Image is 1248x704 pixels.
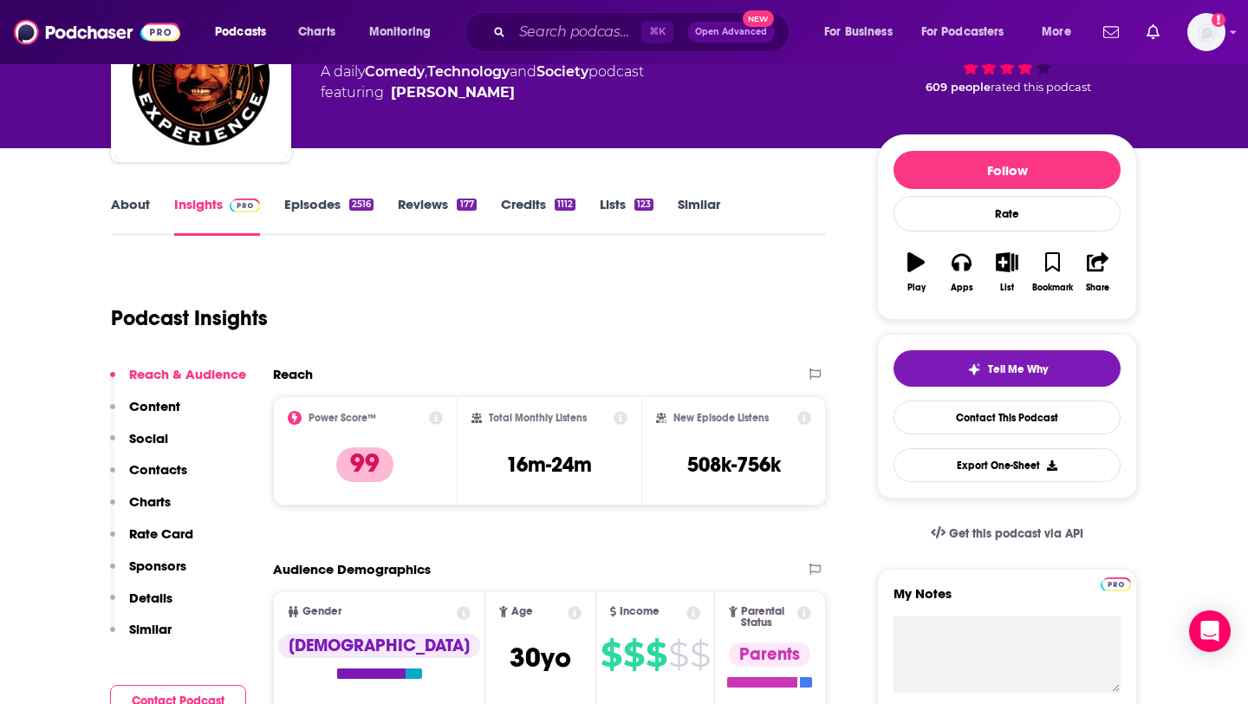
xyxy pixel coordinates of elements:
button: Follow [894,151,1121,189]
button: Social [110,430,168,462]
button: Export One-Sheet [894,448,1121,482]
span: For Business [824,20,893,44]
a: Technology [427,63,510,80]
p: Content [129,398,180,414]
span: For Podcasters [921,20,1004,44]
img: tell me why sparkle [967,362,981,376]
button: Share [1076,241,1121,303]
button: tell me why sparkleTell Me Why [894,350,1121,387]
img: Podchaser - Follow, Share and Rate Podcasts [14,16,180,49]
a: Charts [287,18,346,46]
button: Contacts [110,461,187,493]
a: Episodes2516 [284,196,374,236]
button: open menu [812,18,914,46]
span: $ [668,641,688,668]
p: Social [129,430,168,447]
a: Comedy [365,63,425,80]
button: open menu [1030,18,1093,46]
span: rated this podcast [991,81,1091,94]
button: Play [894,241,939,303]
span: Gender [302,606,341,617]
button: List [985,241,1030,303]
span: and [510,63,536,80]
div: 2516 [349,199,374,211]
div: Bookmark [1032,283,1073,293]
p: 99 [336,447,393,482]
a: Pro website [1101,575,1131,591]
input: Search podcasts, credits, & more... [512,18,641,46]
div: A daily podcast [321,62,644,103]
span: featuring [321,82,644,103]
span: More [1042,20,1071,44]
a: Show notifications dropdown [1096,17,1126,47]
span: Get this podcast via API [949,526,1083,541]
a: Get this podcast via API [917,512,1097,555]
div: Share [1086,283,1109,293]
label: My Notes [894,585,1121,616]
div: List [1000,283,1014,293]
a: Joe Rogan [391,82,515,103]
span: 30 yo [510,641,571,675]
h3: 16m-24m [506,452,592,478]
p: Rate Card [129,525,193,542]
button: Similar [110,621,172,653]
span: Income [620,606,660,617]
span: Podcasts [215,20,266,44]
button: open menu [357,18,453,46]
span: Charts [298,20,335,44]
button: Charts [110,493,171,525]
span: Open Advanced [695,28,767,36]
h2: Power Score™ [309,412,376,424]
div: 177 [457,199,476,211]
div: Parents [729,642,810,667]
button: Apps [939,241,984,303]
p: Sponsors [129,557,186,574]
div: Search podcasts, credits, & more... [481,12,806,52]
div: Play [907,283,926,293]
span: , [425,63,427,80]
p: Similar [129,621,172,637]
span: $ [601,641,621,668]
span: Tell Me Why [988,362,1048,376]
p: Charts [129,493,171,510]
span: 609 people [926,81,991,94]
p: Reach & Audience [129,366,246,382]
div: Rate [894,196,1121,231]
span: $ [646,641,666,668]
a: Show notifications dropdown [1140,17,1167,47]
div: Apps [951,283,973,293]
a: InsightsPodchaser Pro [174,196,260,236]
a: Society [536,63,588,80]
span: Logged in as autumncomm [1187,13,1225,51]
div: 1112 [555,199,575,211]
a: Contact This Podcast [894,401,1121,434]
h2: Audience Demographics [273,561,431,577]
button: Details [110,590,172,622]
h1: Podcast Insights [111,305,268,331]
h2: Reach [273,366,313,382]
img: Podchaser Pro [1101,577,1131,591]
span: Monitoring [369,20,431,44]
span: $ [690,641,710,668]
svg: Add a profile image [1212,13,1225,27]
button: Show profile menu [1187,13,1225,51]
a: Reviews177 [398,196,476,236]
span: Age [511,606,533,617]
h2: Total Monthly Listens [489,412,587,424]
button: Reach & Audience [110,366,246,398]
button: Sponsors [110,557,186,590]
p: Details [129,590,172,606]
button: open menu [203,18,289,46]
a: Similar [678,196,720,236]
p: Contacts [129,461,187,478]
span: New [743,10,774,27]
a: Credits1112 [501,196,575,236]
h2: New Episode Listens [673,412,769,424]
h3: 508k-756k [687,452,781,478]
img: Podchaser Pro [230,199,260,212]
button: Open AdvancedNew [687,22,775,42]
button: Bookmark [1030,241,1075,303]
span: Parental Status [741,606,795,629]
span: $ [623,641,644,668]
